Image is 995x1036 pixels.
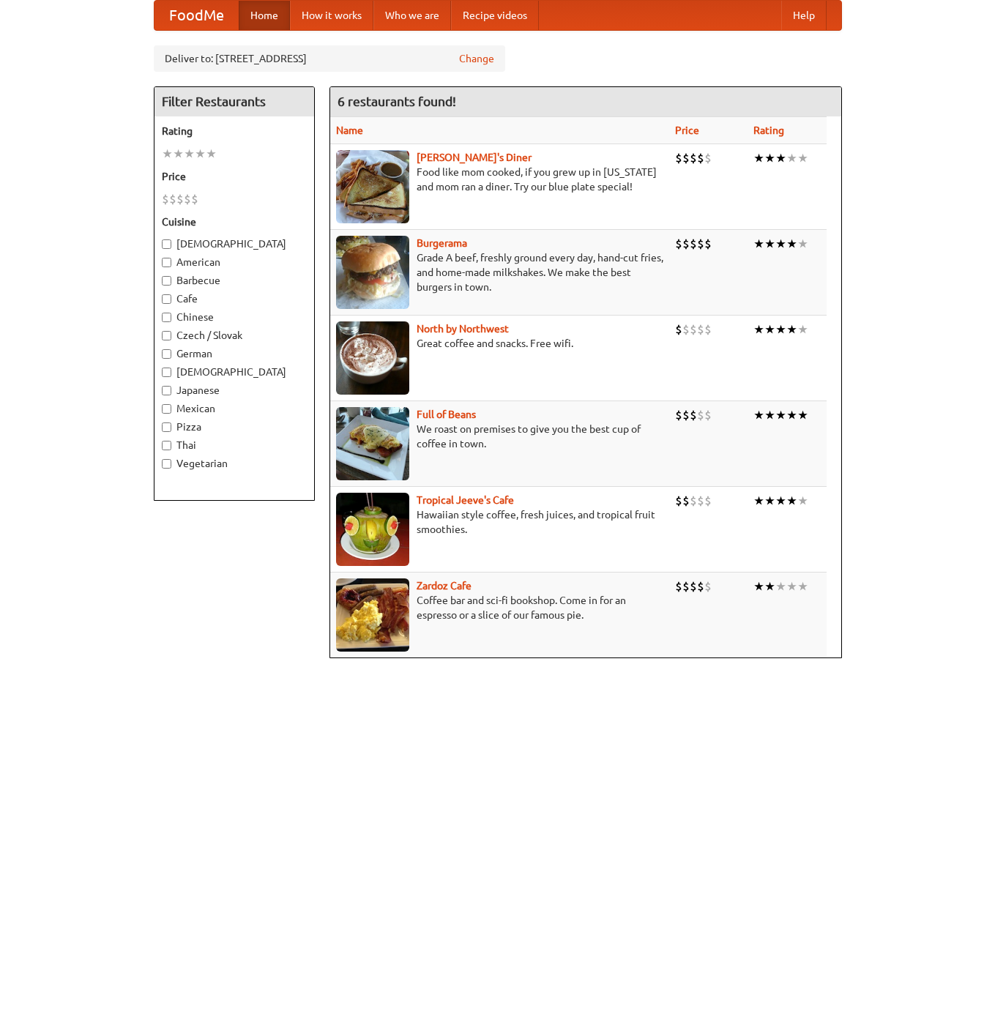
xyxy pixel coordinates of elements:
[417,237,467,249] a: Burgerama
[775,321,786,338] li: ★
[764,493,775,509] li: ★
[775,150,786,166] li: ★
[162,441,171,450] input: Thai
[162,191,169,207] li: $
[797,578,808,595] li: ★
[690,493,697,509] li: $
[690,321,697,338] li: $
[184,146,195,162] li: ★
[753,150,764,166] li: ★
[162,404,171,414] input: Mexican
[786,236,797,252] li: ★
[797,150,808,166] li: ★
[162,401,307,416] label: Mexican
[704,578,712,595] li: $
[786,578,797,595] li: ★
[162,236,307,251] label: [DEMOGRAPHIC_DATA]
[195,146,206,162] li: ★
[162,310,307,324] label: Chinese
[786,321,797,338] li: ★
[336,336,663,351] p: Great coffee and snacks. Free wifi.
[162,459,171,469] input: Vegetarian
[162,420,307,434] label: Pizza
[417,409,476,420] a: Full of Beans
[675,493,682,509] li: $
[697,321,704,338] li: $
[704,236,712,252] li: $
[697,407,704,423] li: $
[154,87,314,116] h4: Filter Restaurants
[417,580,472,592] a: Zardoz Cafe
[786,493,797,509] li: ★
[336,250,663,294] p: Grade A beef, freshly ground every day, hand-cut fries, and home-made milkshakes. We make the bes...
[336,236,409,309] img: burgerama.jpg
[682,578,690,595] li: $
[675,578,682,595] li: $
[764,321,775,338] li: ★
[336,165,663,194] p: Food like mom cooked, if you grew up in [US_STATE] and mom ran a diner. Try our blue plate special!
[690,407,697,423] li: $
[336,493,409,566] img: jeeves.jpg
[176,191,184,207] li: $
[336,578,409,652] img: zardoz.jpg
[162,346,307,361] label: German
[162,239,171,249] input: [DEMOGRAPHIC_DATA]
[675,407,682,423] li: $
[797,236,808,252] li: ★
[697,493,704,509] li: $
[775,578,786,595] li: ★
[786,407,797,423] li: ★
[162,124,307,138] h5: Rating
[162,294,171,304] input: Cafe
[336,422,663,451] p: We roast on premises to give you the best cup of coffee in town.
[173,146,184,162] li: ★
[417,323,509,335] a: North by Northwest
[675,321,682,338] li: $
[336,321,409,395] img: north.jpg
[682,150,690,166] li: $
[162,328,307,343] label: Czech / Slovak
[786,150,797,166] li: ★
[704,150,712,166] li: $
[451,1,539,30] a: Recipe videos
[169,191,176,207] li: $
[775,407,786,423] li: ★
[797,407,808,423] li: ★
[184,191,191,207] li: $
[162,273,307,288] label: Barbecue
[162,438,307,452] label: Thai
[239,1,290,30] a: Home
[697,150,704,166] li: $
[753,321,764,338] li: ★
[417,152,532,163] a: [PERSON_NAME]'s Diner
[675,124,699,136] a: Price
[373,1,451,30] a: Who we are
[753,578,764,595] li: ★
[753,493,764,509] li: ★
[162,276,171,286] input: Barbecue
[162,456,307,471] label: Vegetarian
[162,331,171,340] input: Czech / Slovak
[162,291,307,306] label: Cafe
[162,368,171,377] input: [DEMOGRAPHIC_DATA]
[764,578,775,595] li: ★
[162,169,307,184] h5: Price
[154,45,505,72] div: Deliver to: [STREET_ADDRESS]
[797,493,808,509] li: ★
[675,150,682,166] li: $
[753,236,764,252] li: ★
[336,507,663,537] p: Hawaiian style coffee, fresh juices, and tropical fruit smoothies.
[417,494,514,506] a: Tropical Jeeve's Cafe
[338,94,456,108] ng-pluralize: 6 restaurants found!
[764,150,775,166] li: ★
[781,1,827,30] a: Help
[682,236,690,252] li: $
[704,493,712,509] li: $
[162,365,307,379] label: [DEMOGRAPHIC_DATA]
[704,407,712,423] li: $
[162,422,171,432] input: Pizza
